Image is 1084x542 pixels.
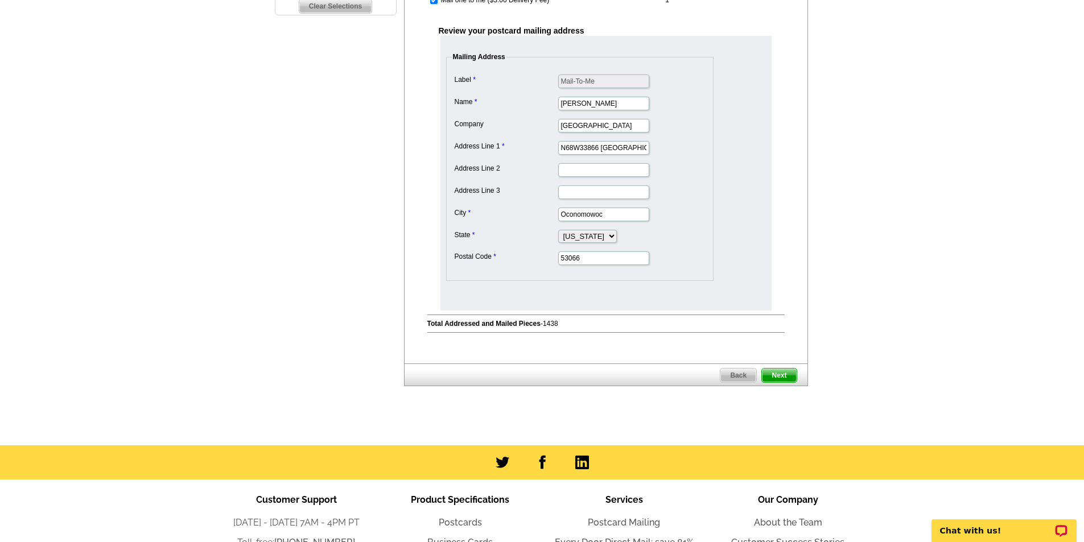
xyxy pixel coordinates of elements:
label: Label [455,75,557,85]
span: Our Company [758,494,818,505]
strong: Total Addressed and Mailed Pieces [427,320,541,328]
li: [DATE] - [DATE] 7AM - 4PM PT [215,516,378,529]
span: Customer Support [256,494,337,505]
iframe: LiveChat chat widget [924,506,1084,542]
label: Postal Code [455,251,557,262]
label: Address Line 1 [455,141,557,151]
span: 1438 [543,320,558,328]
label: State [455,230,557,240]
label: Company [455,119,557,129]
a: About the Team [754,517,822,528]
span: Services [605,494,643,505]
a: Postcard Mailing [588,517,660,528]
label: Name [455,97,557,107]
legend: Mailing Address [452,52,506,62]
label: Address Line 2 [455,163,557,173]
label: Address Line 3 [455,185,557,196]
span: Back [720,369,756,382]
a: Postcards [439,517,482,528]
span: Product Specifications [411,494,509,505]
label: City [455,208,557,218]
div: Review your postcard mailing address [427,24,785,311]
a: Back [720,368,757,383]
span: Next [762,369,796,382]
